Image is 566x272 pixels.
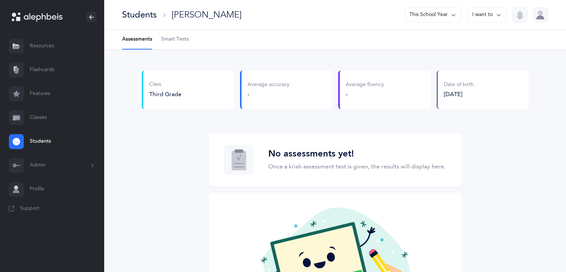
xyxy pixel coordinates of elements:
[161,36,189,43] span: Smart Tests
[268,149,445,159] h3: No assessments yet!
[346,90,384,98] div: -
[172,9,242,21] div: [PERSON_NAME]
[444,81,474,89] div: Date of birth
[444,90,474,98] div: [DATE]
[268,162,445,171] p: Once a kriah assessment test is given, the results will display here.
[247,81,290,89] div: Average accuracy
[149,91,182,98] span: Third Grade
[149,81,182,88] div: Class
[122,9,157,21] div: Students
[404,7,461,22] button: This School Year
[161,30,189,49] a: Smart Tests
[467,7,506,22] button: I want to
[247,90,290,98] div: -
[149,90,182,98] button: Third Grade
[20,205,39,212] span: Support
[346,81,384,89] div: Average fluency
